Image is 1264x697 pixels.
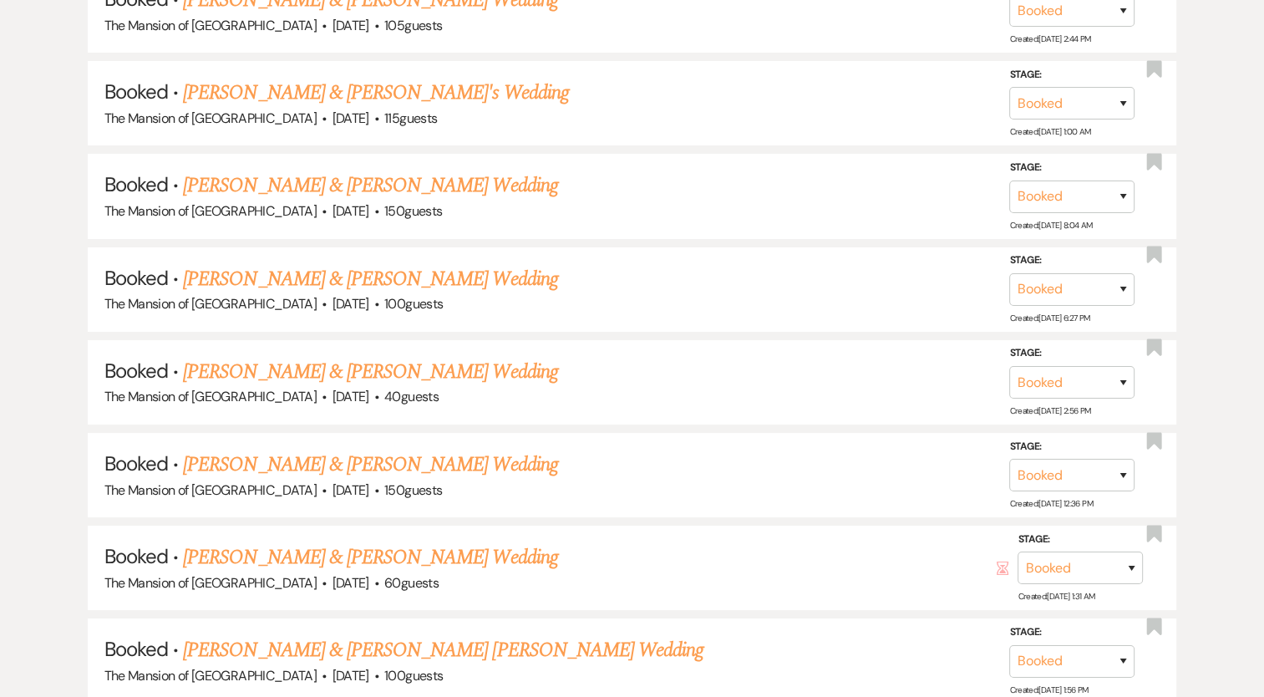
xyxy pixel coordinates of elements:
span: The Mansion of [GEOGRAPHIC_DATA] [104,202,317,220]
label: Stage: [1009,438,1135,456]
span: The Mansion of [GEOGRAPHIC_DATA] [104,481,317,499]
span: [DATE] [332,574,368,592]
span: Booked [104,265,168,291]
span: [DATE] [332,388,368,405]
span: [DATE] [332,17,368,34]
label: Stage: [1009,344,1135,363]
span: 115 guests [384,109,437,127]
a: [PERSON_NAME] & [PERSON_NAME]'s Wedding [183,78,569,108]
span: Created: [DATE] 6:27 PM [1009,313,1089,323]
span: Created: [DATE] 1:00 AM [1009,126,1090,137]
a: [PERSON_NAME] & [PERSON_NAME] Wedding [183,170,557,201]
span: The Mansion of [GEOGRAPHIC_DATA] [104,388,317,405]
span: Booked [104,358,168,384]
span: 100 guests [384,667,443,684]
span: [DATE] [332,202,368,220]
span: The Mansion of [GEOGRAPHIC_DATA] [104,17,317,34]
a: [PERSON_NAME] & [PERSON_NAME] Wedding [183,542,557,572]
span: 105 guests [384,17,442,34]
span: 150 guests [384,202,442,220]
span: Created: [DATE] 1:31 AM [1018,591,1094,602]
span: Created: [DATE] 1:56 PM [1009,684,1088,695]
span: Booked [104,171,168,197]
span: Created: [DATE] 12:36 PM [1009,498,1092,509]
span: [DATE] [332,109,368,127]
span: The Mansion of [GEOGRAPHIC_DATA] [104,295,317,313]
label: Stage: [1009,252,1135,270]
span: 100 guests [384,295,443,313]
label: Stage: [1018,531,1143,549]
a: [PERSON_NAME] & [PERSON_NAME] Wedding [183,450,557,480]
a: [PERSON_NAME] & [PERSON_NAME] Wedding [183,357,557,387]
span: Created: [DATE] 2:56 PM [1009,405,1090,416]
span: [DATE] [332,667,368,684]
span: Created: [DATE] 8:04 AM [1009,220,1092,231]
span: [DATE] [332,481,368,499]
label: Stage: [1009,66,1135,84]
span: Booked [104,79,168,104]
span: Booked [104,450,168,476]
span: The Mansion of [GEOGRAPHIC_DATA] [104,109,317,127]
span: Booked [104,636,168,662]
span: 60 guests [384,574,439,592]
label: Stage: [1009,159,1135,177]
span: The Mansion of [GEOGRAPHIC_DATA] [104,667,317,684]
label: Stage: [1009,623,1135,642]
a: [PERSON_NAME] & [PERSON_NAME] Wedding [183,264,557,294]
span: [DATE] [332,295,368,313]
span: 150 guests [384,481,442,499]
span: Created: [DATE] 2:44 PM [1009,33,1090,44]
span: 40 guests [384,388,439,405]
span: Booked [104,543,168,569]
span: The Mansion of [GEOGRAPHIC_DATA] [104,574,317,592]
a: [PERSON_NAME] & [PERSON_NAME] [PERSON_NAME] Wedding [183,635,703,665]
